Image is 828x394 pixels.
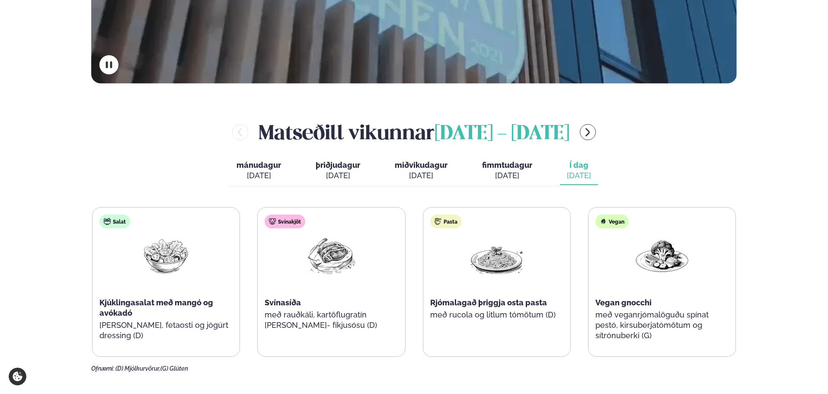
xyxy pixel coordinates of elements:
p: með veganrjómalöguðu spínat pestó, kirsuberjatómötum og sítrónuberki (G) [595,310,729,341]
span: (D) Mjólkurvörur, [115,365,160,372]
div: [DATE] [567,170,591,181]
a: Cookie settings [9,368,26,385]
p: með rucola og litlum tómötum (D) [430,310,563,320]
div: [DATE] [395,170,448,181]
img: Vegan.png [634,235,690,275]
button: þriðjudagur [DATE] [309,157,367,185]
img: Salad.png [138,235,194,275]
img: pasta.svg [435,218,441,225]
span: Rjómalagað þriggja osta pasta [430,298,547,307]
button: mánudagur [DATE] [230,157,288,185]
div: Vegan [595,215,629,228]
img: Spagetti.png [469,235,524,275]
span: (G) Glúten [160,365,188,372]
span: þriðjudagur [316,160,360,170]
div: [DATE] [482,170,532,181]
img: salad.svg [104,218,111,225]
div: Pasta [430,215,462,228]
img: Pork-Meat.png [304,235,359,275]
span: mánudagur [237,160,281,170]
span: Í dag [567,160,591,170]
div: [DATE] [237,170,281,181]
p: með rauðkáli, kartöflugratín [PERSON_NAME]- fíkjusósu (D) [265,310,398,330]
span: [DATE] - [DATE] [435,125,569,144]
button: fimmtudagur [DATE] [475,157,539,185]
span: Vegan gnocchi [595,298,652,307]
img: Vegan.svg [600,218,607,225]
button: Í dag [DATE] [560,157,598,185]
span: fimmtudagur [482,160,532,170]
h2: Matseðill vikunnar [259,118,569,146]
div: Salat [99,215,130,228]
div: Svínakjöt [265,215,305,228]
span: Svínasíða [265,298,301,307]
span: Kjúklingasalat með mangó og avókadó [99,298,213,317]
div: [DATE] [316,170,360,181]
p: [PERSON_NAME], fetaosti og jógúrt dressing (D) [99,320,233,341]
img: pork.svg [269,218,276,225]
button: menu-btn-left [232,124,248,140]
button: miðvikudagur [DATE] [388,157,454,185]
span: Ofnæmi: [91,365,114,372]
span: miðvikudagur [395,160,448,170]
button: menu-btn-right [580,124,596,140]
